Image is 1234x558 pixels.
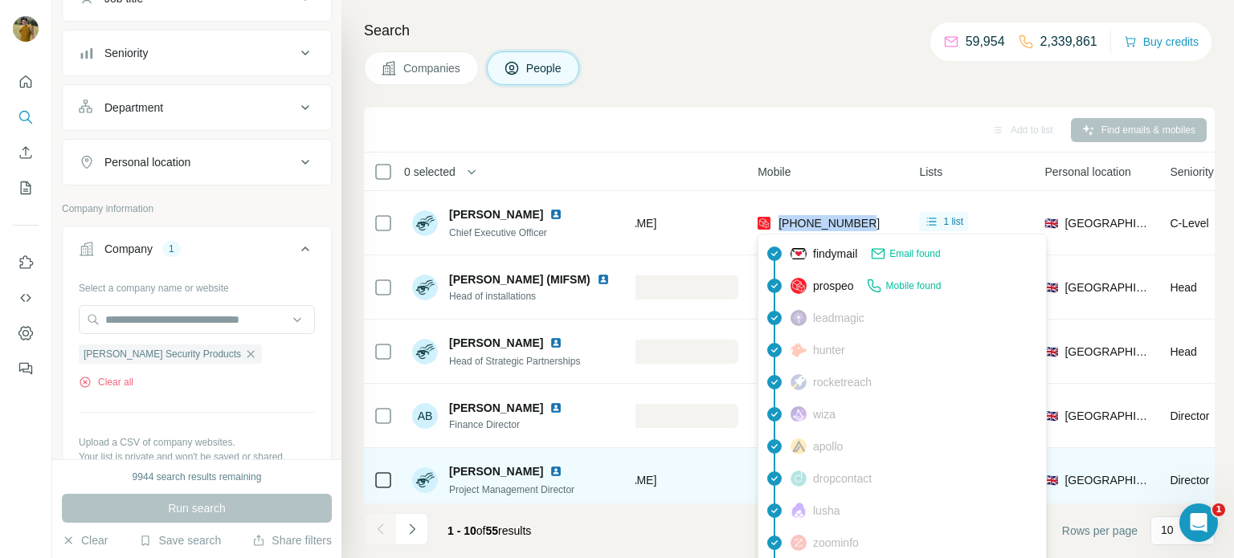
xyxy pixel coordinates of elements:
[1044,279,1058,295] span: 🇬🇧
[449,417,569,432] span: Finance Director
[813,246,857,262] span: findymail
[1170,281,1196,294] span: Head
[550,401,562,414] img: LinkedIn logo
[63,143,331,181] button: Personal location
[449,227,547,238] span: Chief Executive Officer
[79,435,315,450] p: Upload a CSV of company websites.
[449,206,543,222] span: [PERSON_NAME]
[79,450,315,464] p: Your list is private and won't be saved or shared.
[133,470,262,484] div: 9944 search results remaining
[791,470,807,487] img: provider dropcontact logo
[63,34,331,72] button: Seniority
[412,275,438,300] img: Avatar
[813,278,854,294] span: prospeo
[449,463,543,479] span: [PERSON_NAME]
[966,32,1005,51] p: 59,954
[13,67,39,96] button: Quick start
[1170,474,1209,487] span: Director
[13,16,39,42] img: Avatar
[813,503,840,519] span: lusha
[412,339,438,365] img: Avatar
[104,45,148,61] div: Seniority
[1212,503,1225,516] span: 1
[1044,164,1130,180] span: Personal location
[449,484,574,495] span: Project Management Director
[813,535,859,551] span: zoominfo
[813,374,872,390] span: rocketreach
[449,289,616,303] span: Head of installations
[791,503,807,519] img: provider lusha logo
[104,241,153,257] div: Company
[758,215,770,231] img: provider prospeo logo
[13,354,39,383] button: Feedback
[396,513,428,545] button: Navigate to next page
[1064,279,1150,295] span: [GEOGRAPHIC_DATA]
[778,217,880,230] span: [PHONE_NUMBER]
[1044,344,1058,360] span: 🇬🇧
[447,524,531,537] span: results
[1170,164,1213,180] span: Seniority
[1161,522,1174,538] p: 10
[791,438,807,454] img: provider apollo logo
[813,470,872,487] span: dropcontact
[1040,32,1097,51] p: 2,339,861
[13,173,39,202] button: My lists
[550,465,562,478] img: LinkedIn logo
[1044,215,1058,231] span: 🇬🇧
[813,406,836,422] span: wiza
[791,278,807,294] img: provider prospeo logo
[449,400,543,416] span: [PERSON_NAME]
[597,273,610,286] img: LinkedIn logo
[550,336,562,349] img: LinkedIn logo
[104,100,163,116] div: Department
[1170,345,1196,358] span: Head
[62,202,332,216] p: Company information
[449,356,580,367] span: Head of Strategic Partnerships
[813,342,845,358] span: hunter
[526,60,563,76] span: People
[449,271,590,287] span: [PERSON_NAME] (MIFSM)
[412,210,438,236] img: Avatar
[885,279,941,293] span: Mobile found
[162,242,181,256] div: 1
[1064,344,1150,360] span: [GEOGRAPHIC_DATA]
[79,375,133,389] button: Clear all
[791,374,807,390] img: provider rocketreach logo
[84,347,241,361] span: [PERSON_NAME] Security Products
[449,335,543,351] span: [PERSON_NAME]
[758,164,791,180] span: Mobile
[813,438,843,454] span: apollo
[791,406,807,422] img: provider wiza logo
[139,532,221,548] button: Save search
[1170,217,1208,230] span: C-Level
[104,154,190,170] div: Personal location
[1064,472,1150,488] span: [GEOGRAPHIC_DATA]
[791,343,807,357] img: provider hunter logo
[13,283,39,312] button: Use Surfe API
[1064,408,1150,424] span: [GEOGRAPHIC_DATA]
[1062,523,1138,539] span: Rows per page
[791,535,807,551] img: provider zoominfo logo
[404,164,456,180] span: 0 selected
[1170,409,1209,422] span: Director
[1044,408,1058,424] span: 🇬🇧
[447,524,476,537] span: 1 - 10
[13,248,39,277] button: Use Surfe on LinkedIn
[13,103,39,132] button: Search
[13,319,39,348] button: Dashboard
[889,246,940,261] span: Email found
[13,138,39,167] button: Enrich CSV
[412,403,438,429] div: AB
[919,164,942,180] span: Lists
[252,532,332,548] button: Share filters
[791,246,807,262] img: provider findymail logo
[63,230,331,275] button: Company1
[1044,472,1058,488] span: 🇬🇧
[813,310,864,326] span: leadmagic
[791,310,807,326] img: provider leadmagic logo
[364,19,1215,42] h4: Search
[63,88,331,127] button: Department
[1064,215,1150,231] span: [GEOGRAPHIC_DATA]
[1124,31,1199,53] button: Buy credits
[62,532,108,548] button: Clear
